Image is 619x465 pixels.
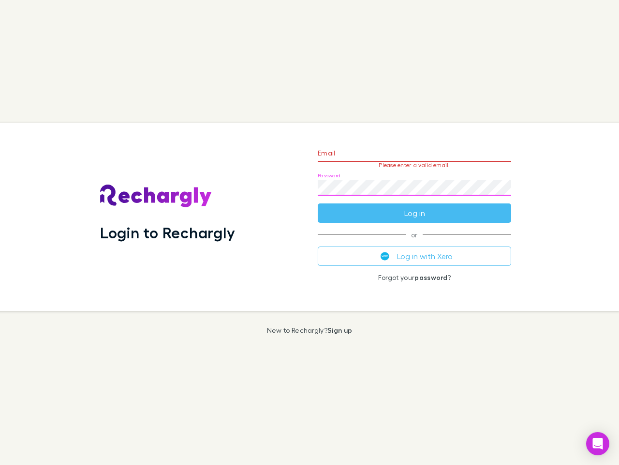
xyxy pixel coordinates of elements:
[318,203,511,223] button: Log in
[318,274,511,281] p: Forgot your ?
[318,172,340,179] label: Password
[327,326,352,334] a: Sign up
[586,432,609,455] div: Open Intercom Messenger
[100,223,235,242] h1: Login to Rechargly
[100,185,212,208] img: Rechargly's Logo
[267,326,353,334] p: New to Rechargly?
[318,234,511,235] span: or
[318,162,511,169] p: Please enter a valid email.
[414,273,447,281] a: password
[381,252,389,261] img: Xero's logo
[318,247,511,266] button: Log in with Xero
